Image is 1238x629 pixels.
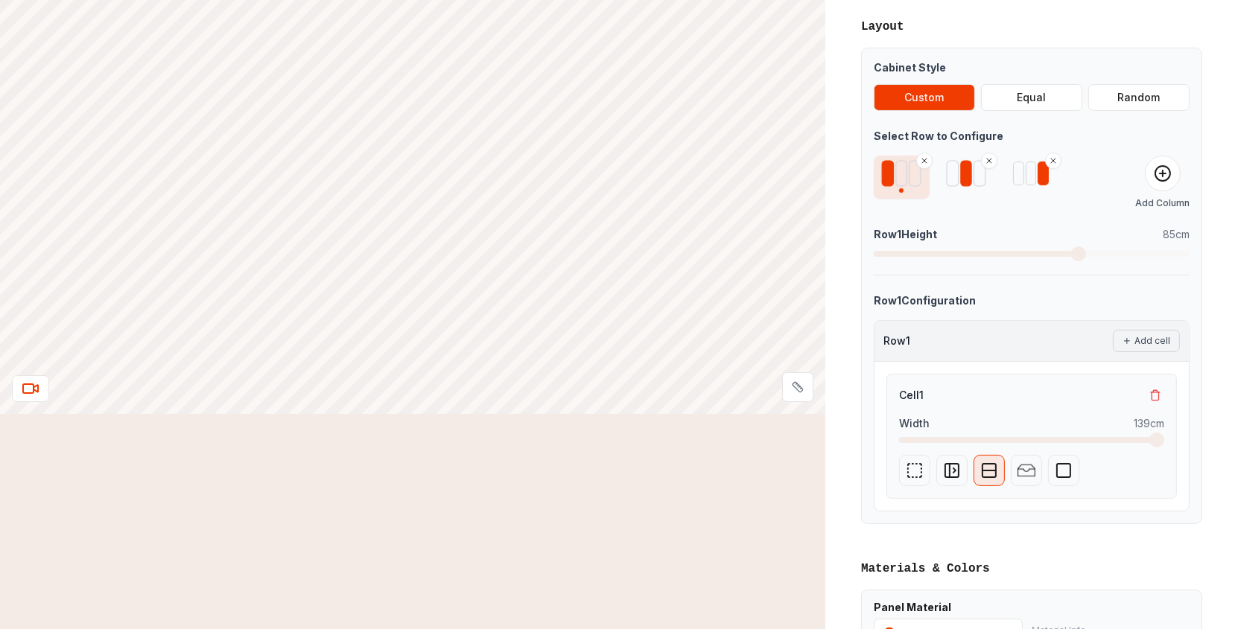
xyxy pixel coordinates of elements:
strong: Row 1 Configuration [874,294,976,307]
strong: Select Row to Configure [874,130,1003,142]
button: Random [1088,84,1190,111]
strong: Cabinet Style [874,61,946,74]
span: Add Column [1135,197,1190,209]
h3: Layout [861,18,1202,36]
h3: Materials & Colors [861,560,1202,578]
span: Row 1 [883,333,910,348]
b: Panel Material [874,601,951,613]
span: 85 cm [1163,227,1190,242]
strong: Row 1 Height [874,227,937,242]
span: Width [899,416,930,431]
button: Custom [874,84,975,111]
span: 139 cm [1134,416,1164,431]
img: Drawer [1018,462,1035,479]
span: Cell 1 [899,388,924,403]
span: Add cell [1134,335,1170,347]
button: Add cell [1113,330,1180,352]
button: Equal [981,84,1082,111]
